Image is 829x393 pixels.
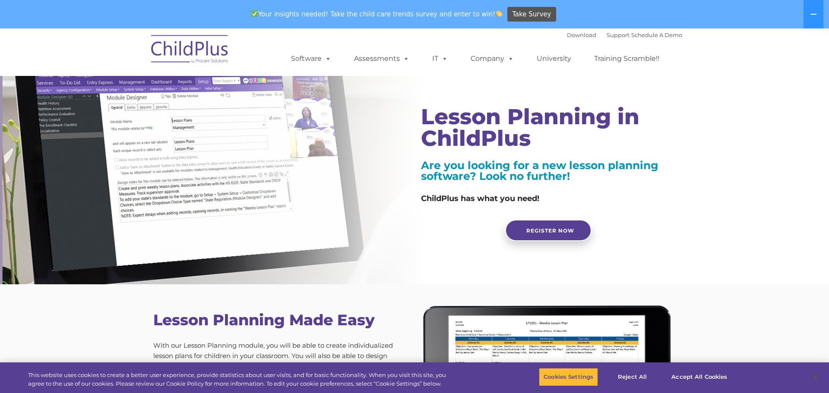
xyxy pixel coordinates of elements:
a: Company [462,50,522,67]
span: Lesson Planning Made Easy [153,311,375,329]
font: | [567,31,682,38]
strong: ChildPlus has what you need! [421,194,539,203]
span: Your insights needed! Take the child care trends survey and enter to win! [247,6,506,22]
a: Support [607,31,630,38]
img: ✅ [251,10,258,17]
span: Take Survey [512,7,551,22]
button: Reject All [605,368,659,386]
a: Register Now [505,220,592,241]
div: This website uses cookies to create a better user experience, provide statistics about user visit... [28,371,456,388]
img: 👏 [496,10,502,17]
a: Take Survey [507,7,556,22]
a: IT [424,50,456,67]
button: Accept All Cookies [667,368,732,386]
a: Download [567,31,596,38]
button: Cookies Settings [539,368,598,386]
a: Training Scramble!! [585,50,668,67]
a: Schedule A Demo [631,31,682,38]
img: ChildPlus by Procare Solutions [147,29,233,72]
button: Close [806,368,825,387]
p: With our Lesson Planning module, you will be able to create individualized lesson plans for child... [153,340,408,371]
strong: Are you looking for a new lesson planning software? Look no further! [421,159,658,182]
span: Lesson Planning in ChildPlus [421,104,639,151]
a: University [528,50,580,67]
span: Register Now [526,227,574,234]
a: Assessments [345,50,418,67]
a: Software [282,50,340,67]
